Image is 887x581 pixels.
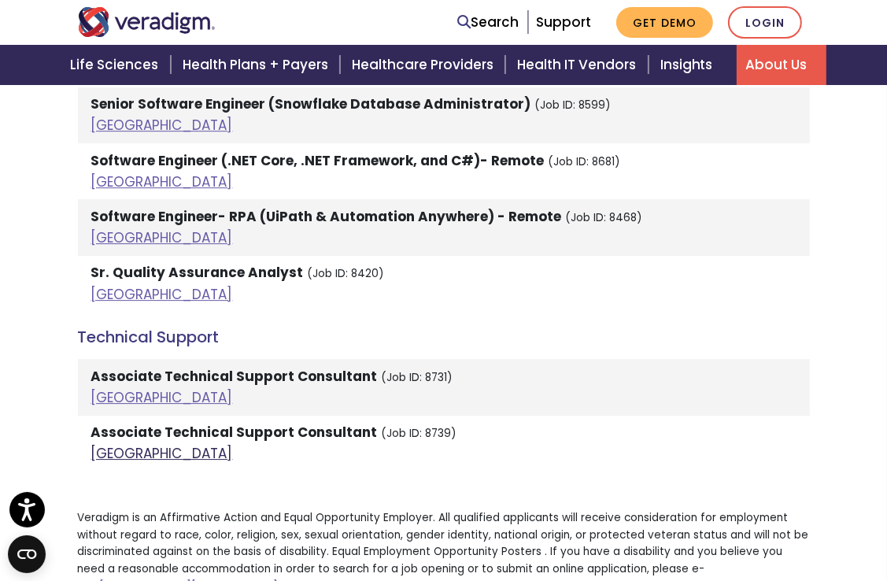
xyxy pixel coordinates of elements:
small: (Job ID: 8468) [566,210,643,225]
a: Life Sciences [61,45,172,85]
small: (Job ID: 8739) [382,426,457,441]
strong: Software Engineer (.NET Core, .NET Framework, and C#)- Remote [91,151,545,170]
strong: Associate Technical Support Consultant [91,423,378,442]
a: Health IT Vendors [508,45,650,85]
strong: Sr. Quality Assurance Analyst [91,263,304,282]
a: [GEOGRAPHIC_DATA] [91,228,233,247]
a: [GEOGRAPHIC_DATA] [91,172,233,191]
a: Search [458,12,519,33]
img: Veradigm logo [78,7,216,37]
small: (Job ID: 8731) [382,370,453,385]
a: Health Plans + Payers [173,45,342,85]
a: [GEOGRAPHIC_DATA] [91,285,233,304]
h4: Technical Support [78,328,810,346]
a: [GEOGRAPHIC_DATA] [91,444,233,463]
small: (Job ID: 8599) [535,98,612,113]
strong: Senior Software Engineer (Snowflake Database Administrator) [91,94,531,113]
a: About Us [737,45,826,85]
small: (Job ID: 8420) [308,266,385,281]
a: Get Demo [616,7,713,38]
strong: Software Engineer- RPA (UiPath & Automation Anywhere) - Remote [91,207,562,226]
a: [GEOGRAPHIC_DATA] [91,116,233,135]
a: Login [728,6,802,39]
button: Open CMP widget [8,535,46,573]
a: Healthcare Providers [342,45,508,85]
a: [GEOGRAPHIC_DATA] [91,388,233,407]
a: Insights [651,45,737,85]
a: Support [536,13,591,31]
strong: Associate Technical Support Consultant [91,367,378,386]
small: (Job ID: 8681) [549,154,621,169]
